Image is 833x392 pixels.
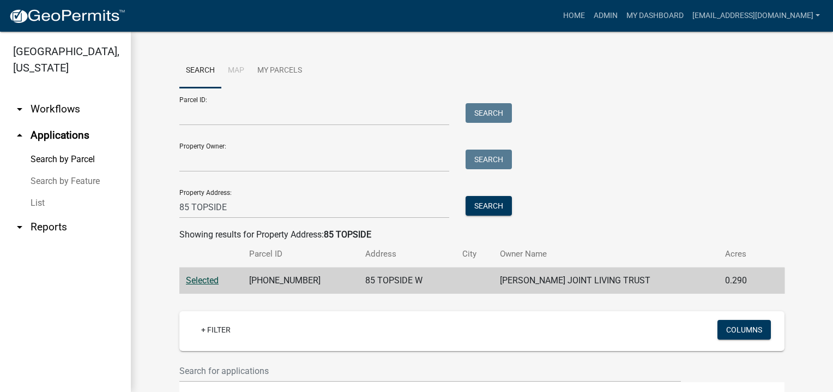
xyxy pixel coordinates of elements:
[243,241,359,267] th: Parcel ID
[359,268,456,294] td: 85 TOPSIDE W
[324,229,371,240] strong: 85 TOPSIDE
[13,103,26,116] i: arrow_drop_down
[251,54,309,88] a: My Parcels
[717,320,771,340] button: Columns
[466,150,512,169] button: Search
[243,268,359,294] td: [PHONE_NUMBER]
[622,5,688,26] a: My Dashboard
[466,196,512,216] button: Search
[179,228,784,241] div: Showing results for Property Address:
[13,129,26,142] i: arrow_drop_up
[559,5,589,26] a: Home
[719,241,766,267] th: Acres
[719,268,766,294] td: 0.290
[13,221,26,234] i: arrow_drop_down
[589,5,622,26] a: Admin
[688,5,824,26] a: [EMAIL_ADDRESS][DOMAIN_NAME]
[179,54,221,88] a: Search
[493,241,719,267] th: Owner Name
[456,241,493,267] th: City
[359,241,456,267] th: Address
[466,103,512,123] button: Search
[192,320,239,340] a: + Filter
[186,275,219,286] a: Selected
[493,268,719,294] td: [PERSON_NAME] JOINT LIVING TRUST
[179,360,681,382] input: Search for applications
